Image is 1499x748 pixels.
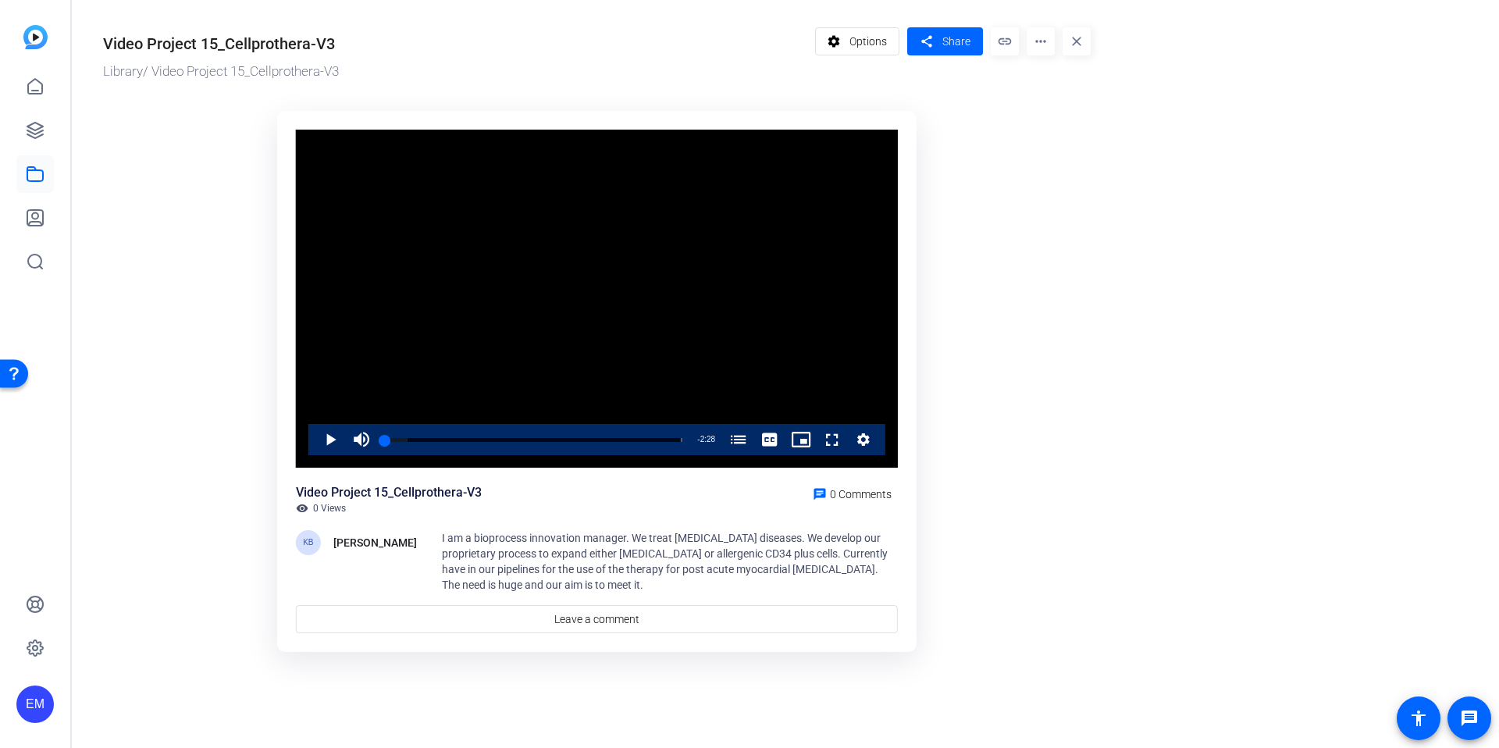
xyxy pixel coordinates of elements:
[1460,709,1479,728] mat-icon: message
[346,424,377,455] button: Mute
[333,533,417,552] div: [PERSON_NAME]
[315,424,346,455] button: Play
[296,605,898,633] a: Leave a comment
[991,27,1019,55] mat-icon: link
[16,686,54,723] div: EM
[296,130,898,468] div: Video Player
[700,435,715,443] span: 2:28
[785,424,817,455] button: Picture-in-Picture
[296,502,308,515] mat-icon: visibility
[1409,709,1428,728] mat-icon: accessibility
[824,27,844,56] mat-icon: settings
[907,27,983,55] button: Share
[813,487,827,501] mat-icon: chat
[296,530,321,555] div: KB
[554,611,639,628] span: Leave a comment
[313,502,346,515] span: 0 Views
[103,62,807,82] div: / Video Project 15_Cellprothera-V3
[849,27,887,56] span: Options
[817,424,848,455] button: Fullscreen
[830,488,892,500] span: 0 Comments
[917,31,936,52] mat-icon: share
[942,34,970,50] span: Share
[806,483,898,502] a: 0 Comments
[754,424,785,455] button: Captions
[723,424,754,455] button: Chapters
[697,435,700,443] span: -
[103,32,335,55] div: Video Project 15_Cellprothera-V3
[23,25,48,49] img: blue-gradient.svg
[296,483,482,502] div: Video Project 15_Cellprothera-V3
[815,27,900,55] button: Options
[1063,27,1091,55] mat-icon: close
[442,532,888,591] span: I am a bioprocess innovation manager. We treat [MEDICAL_DATA] diseases. We develop our proprietar...
[103,63,143,79] a: Library
[385,438,682,442] div: Progress Bar
[1027,27,1055,55] mat-icon: more_horiz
